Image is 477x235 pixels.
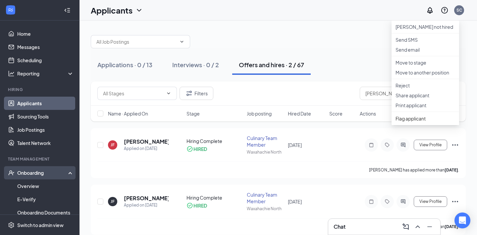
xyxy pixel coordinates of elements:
[288,110,311,117] span: Hired Date
[8,70,15,77] svg: Analysis
[179,39,185,44] svg: ChevronDown
[186,110,200,117] span: Stage
[111,199,115,204] div: JF
[419,143,442,147] span: View Profile
[186,138,242,144] div: Hiring Complete
[383,199,391,204] svg: Tag
[414,223,422,231] svg: ChevronUp
[124,145,169,152] div: Applied on [DATE]
[414,196,447,207] button: View Profile
[367,199,375,204] svg: Note
[247,206,284,211] div: Waxahachie North
[64,7,71,14] svg: Collapse
[451,198,459,206] svg: Ellipses
[17,97,74,110] a: Applicants
[96,38,177,45] input: All Job Postings
[369,167,459,173] p: [PERSON_NAME] has applied more than .
[193,146,207,152] div: HIRED
[288,142,302,148] span: [DATE]
[426,223,434,231] svg: Minimize
[456,7,462,13] div: SC
[288,199,302,205] span: [DATE]
[419,199,442,204] span: View Profile
[329,110,343,117] span: Score
[186,194,242,201] div: Hiring Complete
[8,222,15,228] svg: Settings
[124,138,169,145] h5: [PERSON_NAME]
[360,87,459,100] input: Search in offers and hires
[108,110,148,117] span: Name · Applied On
[367,142,375,148] svg: Note
[402,223,410,231] svg: ComposeMessage
[454,212,470,228] div: Open Intercom Messenger
[124,195,169,202] h5: [PERSON_NAME]
[400,221,411,232] button: ComposeMessage
[424,221,435,232] button: Minimize
[399,199,407,204] svg: ActiveChat
[8,156,73,162] div: Team Management
[17,70,74,77] div: Reporting
[17,206,74,219] a: Onboarding Documents
[17,193,74,206] a: E-Verify
[17,110,74,123] a: Sourcing Tools
[7,7,14,13] svg: WorkstreamLogo
[451,141,459,149] svg: Ellipses
[412,221,423,232] button: ChevronUp
[111,142,115,148] div: JF
[8,87,73,92] div: Hiring
[414,140,447,150] button: View Profile
[91,5,132,16] h1: Applicants
[17,123,74,136] a: Job Postings
[186,202,193,209] svg: CheckmarkCircle
[172,61,219,69] div: Interviews · 0 / 2
[247,110,272,117] span: Job posting
[426,6,434,14] svg: Notifications
[247,135,284,148] div: Culinary Team Member
[8,169,15,176] svg: UserCheck
[17,169,68,176] div: Onboarding
[103,90,163,97] input: All Stages
[124,202,169,209] div: Applied on [DATE]
[360,110,376,117] span: Actions
[239,61,304,69] div: Offers and hires · 2 / 67
[383,142,391,148] svg: Tag
[17,222,64,228] div: Switch to admin view
[180,87,213,100] button: Filter Filters
[334,223,345,230] h3: Chat
[17,54,74,67] a: Scheduling
[445,167,458,172] b: [DATE]
[17,40,74,54] a: Messages
[17,27,74,40] a: Home
[97,61,152,69] div: Applications · 0 / 13
[17,179,74,193] a: Overview
[185,89,193,97] svg: Filter
[247,191,284,205] div: Culinary Team Member
[186,146,193,152] svg: CheckmarkCircle
[247,149,284,155] div: Waxahachie North
[399,142,407,148] svg: ActiveChat
[17,136,74,150] a: Talent Network
[445,224,458,229] b: [DATE]
[193,202,207,209] div: HIRED
[135,6,143,14] svg: ChevronDown
[166,91,171,96] svg: ChevronDown
[441,6,449,14] svg: QuestionInfo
